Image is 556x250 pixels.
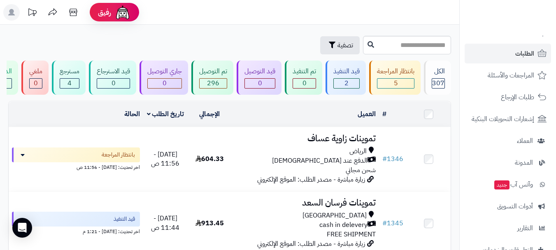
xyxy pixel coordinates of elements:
[29,67,42,76] div: ملغي
[200,79,227,88] div: 296
[195,218,224,228] span: 913.45
[465,175,551,194] a: وآتس آبجديد
[517,222,533,234] span: التقارير
[283,61,324,95] a: تم التنفيذ 0
[465,196,551,216] a: أدوات التسويق
[97,67,130,76] div: قيد الاسترجاع
[377,67,414,76] div: بانتظار المراجعة
[12,218,32,238] div: Open Intercom Messenger
[151,213,179,233] span: [DATE] - 11:44 ص
[148,79,181,88] div: 0
[97,79,130,88] div: 0
[382,218,403,228] a: #1345
[67,78,72,88] span: 4
[422,61,453,95] a: الكل307
[235,198,376,208] h3: تموينات فرسان السعد
[151,150,179,169] span: [DATE] - 11:56 ص
[235,134,376,143] h3: تموينات زاوية عساف
[465,153,551,173] a: المدونة
[377,79,414,88] div: 5
[382,109,386,119] a: #
[235,61,283,95] a: قيد التوصيل 0
[319,220,368,230] span: cash in delevery
[333,67,360,76] div: قيد التنفيذ
[515,48,534,59] span: الطلبات
[195,154,224,164] span: 604.33
[147,67,182,76] div: جاري التوصيل
[60,79,79,88] div: 4
[465,218,551,238] a: التقارير
[60,67,79,76] div: مسترجع
[30,79,42,88] div: 0
[272,156,368,166] span: الدفع عند [DEMOGRAPHIC_DATA]
[382,154,403,164] a: #1346
[344,78,349,88] span: 2
[432,67,445,76] div: الكل
[257,175,365,185] span: زيارة مباشرة - مصدر الطلب: الموقع الإلكتروني
[12,162,140,171] div: اخر تحديث: [DATE] - 11:56 ص
[346,165,376,175] span: شحن مجاني
[488,70,534,81] span: المراجعات والأسئلة
[358,109,376,119] a: العميل
[190,61,235,95] a: تم التوصيل 296
[465,44,551,63] a: الطلبات
[465,87,551,107] a: طلبات الإرجاع
[257,239,365,249] span: زيارة مباشرة - مصدر الطلب: الموقع الإلكتروني
[20,61,50,95] a: ملغي 0
[87,61,138,95] a: قيد الاسترجاع 0
[432,78,444,88] span: 307
[112,78,116,88] span: 0
[163,78,167,88] span: 0
[199,67,227,76] div: تم التوصيل
[293,79,316,88] div: 0
[114,215,135,223] span: قيد التنفيذ
[147,109,184,119] a: تاريخ الطلب
[472,113,534,125] span: إشعارات التحويلات البنكية
[302,78,307,88] span: 0
[12,227,140,235] div: اخر تحديث: [DATE] - 1:21 م
[199,109,220,119] a: الإجمالي
[382,154,387,164] span: #
[244,67,275,76] div: قيد التوصيل
[497,201,533,212] span: أدوات التسويق
[102,151,135,159] span: بانتظار المراجعة
[465,109,551,129] a: إشعارات التحويلات البنكية
[50,61,87,95] a: مسترجع 4
[337,40,353,50] span: تصفية
[394,78,398,88] span: 5
[124,109,140,119] a: الحالة
[320,36,360,54] button: تصفية
[22,4,42,23] a: تحديثات المنصة
[368,61,422,95] a: بانتظار المراجعة 5
[207,78,219,88] span: 296
[501,91,534,103] span: طلبات الإرجاع
[515,157,533,168] span: المدونة
[494,180,509,189] span: جديد
[324,61,368,95] a: قيد التنفيذ 2
[465,131,551,151] a: العملاء
[138,61,190,95] a: جاري التوصيل 0
[382,218,387,228] span: #
[465,65,551,85] a: المراجعات والأسئلة
[34,78,38,88] span: 0
[302,211,367,220] span: [GEOGRAPHIC_DATA]
[245,79,275,88] div: 0
[334,79,359,88] div: 2
[517,135,533,147] span: العملاء
[98,7,111,17] span: رفيق
[349,147,367,156] span: الرياض
[327,229,376,239] span: FREE SHIPMENT
[258,78,262,88] span: 0
[114,4,131,21] img: ai-face.png
[293,67,316,76] div: تم التنفيذ
[493,179,533,190] span: وآتس آب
